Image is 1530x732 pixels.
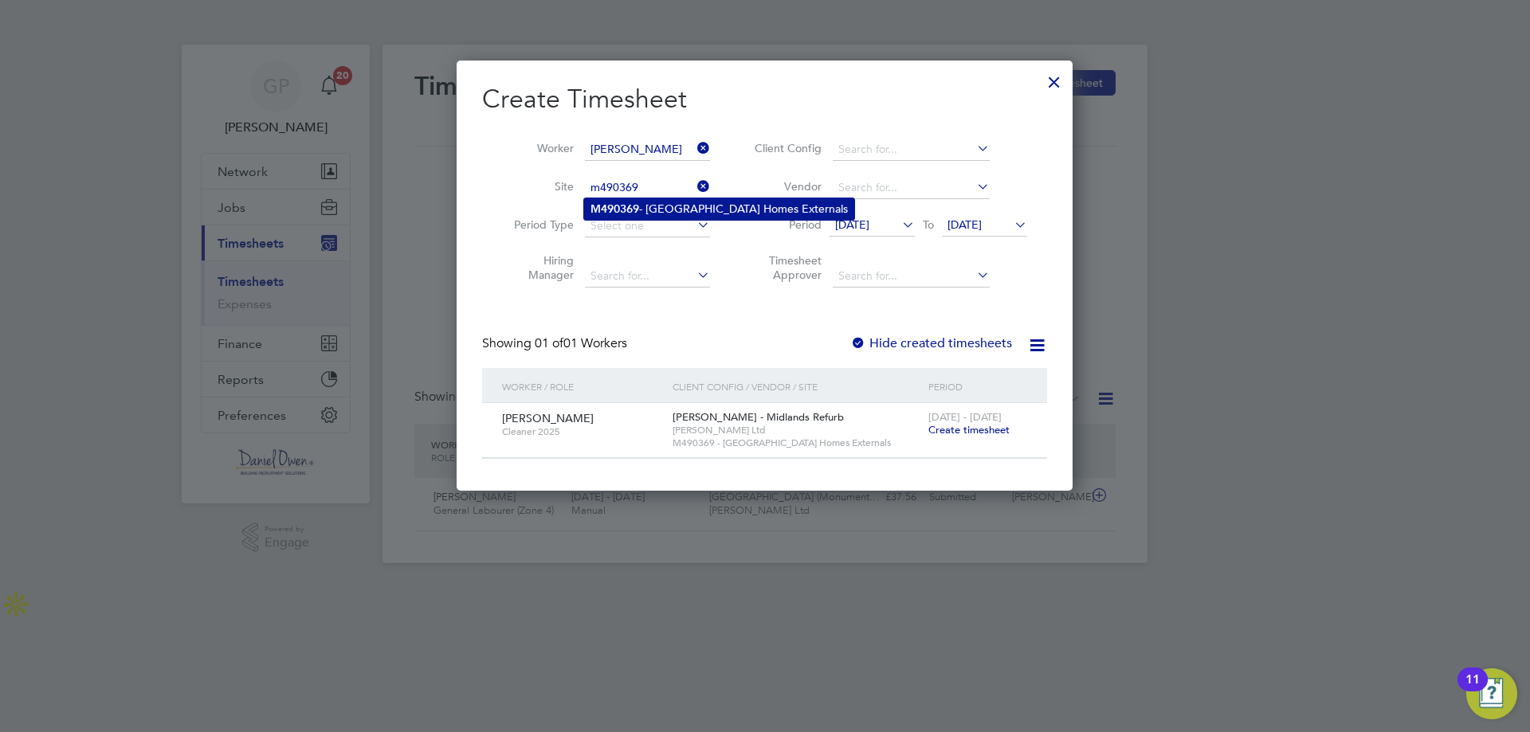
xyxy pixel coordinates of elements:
[502,425,661,438] span: Cleaner 2025
[585,265,710,288] input: Search for...
[585,139,710,161] input: Search for...
[535,335,563,351] span: 01 of
[1466,668,1517,719] button: Open Resource Center, 11 new notifications
[924,368,1031,405] div: Period
[928,423,1010,436] span: Create timesheet
[928,410,1002,424] span: [DATE] - [DATE]
[585,215,710,237] input: Select one
[918,214,939,235] span: To
[833,139,990,161] input: Search for...
[850,335,1012,351] label: Hide created timesheets
[750,141,822,155] label: Client Config
[750,253,822,282] label: Timesheet Approver
[502,411,594,425] span: [PERSON_NAME]
[669,368,924,405] div: Client Config / Vendor / Site
[833,177,990,199] input: Search for...
[750,217,822,232] label: Period
[502,217,574,232] label: Period Type
[535,335,627,351] span: 01 Workers
[947,217,982,232] span: [DATE]
[482,335,630,352] div: Showing
[673,424,920,436] span: [PERSON_NAME] Ltd
[585,177,710,199] input: Search for...
[1465,679,1480,700] div: 11
[502,141,574,155] label: Worker
[750,179,822,194] label: Vendor
[584,198,854,220] li: - [GEOGRAPHIC_DATA] Homes Externals
[498,368,669,405] div: Worker / Role
[502,253,574,282] label: Hiring Manager
[590,202,639,216] b: M490369
[482,83,1047,116] h2: Create Timesheet
[833,265,990,288] input: Search for...
[673,410,844,424] span: [PERSON_NAME] - Midlands Refurb
[673,436,920,449] span: M490369 - [GEOGRAPHIC_DATA] Homes Externals
[835,217,869,232] span: [DATE]
[502,179,574,194] label: Site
